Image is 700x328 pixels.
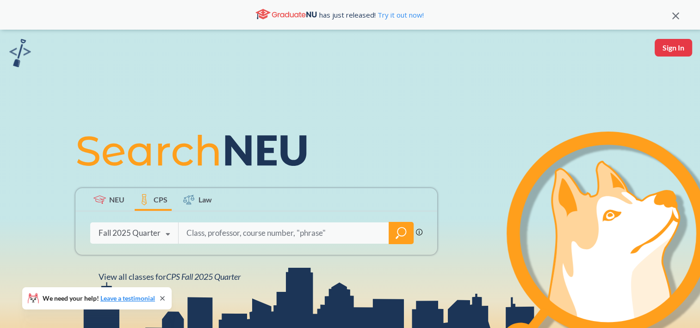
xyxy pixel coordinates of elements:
[319,10,424,20] span: has just released!
[376,10,424,19] a: Try it out now!
[9,39,31,70] a: sandbox logo
[655,39,692,57] button: Sign In
[100,294,155,302] a: Leave a testimonial
[9,39,31,67] img: sandbox logo
[166,271,241,282] span: CPS Fall 2025 Quarter
[99,228,161,238] div: Fall 2025 Quarter
[99,271,241,282] span: View all classes for
[43,295,155,302] span: We need your help!
[186,223,382,243] input: Class, professor, course number, "phrase"
[109,194,124,205] span: NEU
[198,194,212,205] span: Law
[396,227,407,240] svg: magnifying glass
[389,222,414,244] div: magnifying glass
[154,194,167,205] span: CPS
